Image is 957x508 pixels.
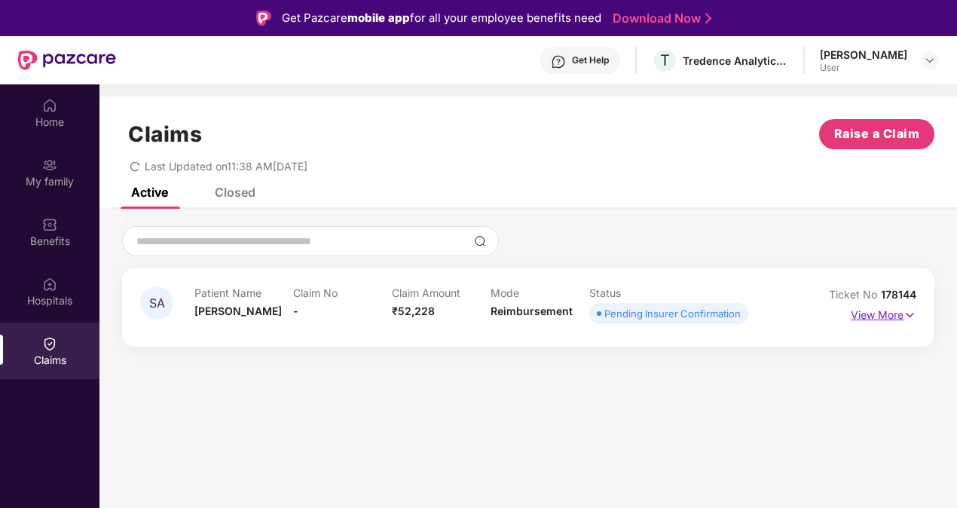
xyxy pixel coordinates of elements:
p: View More [851,303,916,323]
span: ₹52,228 [392,304,435,317]
span: redo [130,160,140,173]
a: Download Now [613,11,707,26]
div: Active [131,185,168,200]
img: svg+xml;base64,PHN2ZyB4bWxucz0iaHR0cDovL3d3dy53My5vcmcvMjAwMC9zdmciIHdpZHRoPSIxNyIgaGVpZ2h0PSIxNy... [903,307,916,323]
div: Get Help [572,54,609,66]
img: New Pazcare Logo [18,50,116,70]
span: 178144 [881,288,916,301]
img: svg+xml;base64,PHN2ZyBpZD0iSGVscC0zMngzMiIgeG1sbnM9Imh0dHA6Ly93d3cudzMub3JnLzIwMDAvc3ZnIiB3aWR0aD... [551,54,566,69]
img: svg+xml;base64,PHN2ZyBpZD0iSG9tZSIgeG1sbnM9Imh0dHA6Ly93d3cudzMub3JnLzIwMDAvc3ZnIiB3aWR0aD0iMjAiIG... [42,98,57,113]
img: Stroke [705,11,711,26]
p: Status [589,286,688,299]
div: [PERSON_NAME] [820,47,907,62]
p: Mode [491,286,589,299]
img: svg+xml;base64,PHN2ZyBpZD0iQ2xhaW0iIHhtbG5zPSJodHRwOi8vd3d3LnczLm9yZy8yMDAwL3N2ZyIgd2lkdGg9IjIwIi... [42,336,57,351]
div: User [820,62,907,74]
span: - [293,304,298,317]
img: Logo [256,11,271,26]
img: svg+xml;base64,PHN2ZyBpZD0iRHJvcGRvd24tMzJ4MzIiIHhtbG5zPSJodHRwOi8vd3d3LnczLm9yZy8yMDAwL3N2ZyIgd2... [924,54,936,66]
div: Closed [215,185,255,200]
p: Claim Amount [392,286,491,299]
img: svg+xml;base64,PHN2ZyBpZD0iSG9zcGl0YWxzIiB4bWxucz0iaHR0cDovL3d3dy53My5vcmcvMjAwMC9zdmciIHdpZHRoPS... [42,277,57,292]
p: Patient Name [194,286,293,299]
div: Get Pazcare for all your employee benefits need [282,9,601,27]
div: Tredence Analytics Solutions Private Limited [683,54,788,68]
img: svg+xml;base64,PHN2ZyBpZD0iQmVuZWZpdHMiIHhtbG5zPSJodHRwOi8vd3d3LnczLm9yZy8yMDAwL3N2ZyIgd2lkdGg9Ij... [42,217,57,232]
span: Last Updated on 11:38 AM[DATE] [145,160,307,173]
span: Ticket No [829,288,881,301]
span: Reimbursement [491,304,573,317]
span: Raise a Claim [834,124,920,143]
p: Claim No [293,286,392,299]
img: svg+xml;base64,PHN2ZyBpZD0iU2VhcmNoLTMyeDMyIiB4bWxucz0iaHR0cDovL3d3dy53My5vcmcvMjAwMC9zdmciIHdpZH... [474,235,486,247]
span: SA [149,297,165,310]
h1: Claims [128,121,202,147]
span: [PERSON_NAME] [194,304,282,317]
strong: mobile app [347,11,410,25]
img: svg+xml;base64,PHN2ZyB3aWR0aD0iMjAiIGhlaWdodD0iMjAiIHZpZXdCb3g9IjAgMCAyMCAyMCIgZmlsbD0ibm9uZSIgeG... [42,158,57,173]
span: T [660,51,670,69]
button: Raise a Claim [819,119,934,149]
div: Pending Insurer Confirmation [604,306,741,321]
